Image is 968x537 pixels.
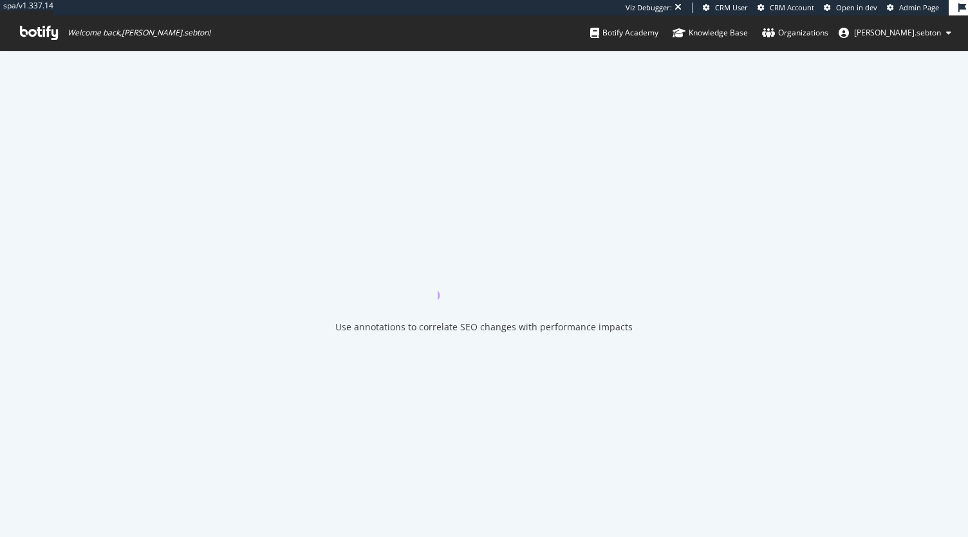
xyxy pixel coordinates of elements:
[762,15,828,50] a: Organizations
[438,254,530,300] div: animation
[854,27,941,38] span: anne.sebton
[590,15,658,50] a: Botify Academy
[673,26,748,39] div: Knowledge Base
[590,26,658,39] div: Botify Academy
[887,3,939,13] a: Admin Page
[828,23,962,43] button: [PERSON_NAME].sebton
[770,3,814,12] span: CRM Account
[899,3,939,12] span: Admin Page
[626,3,672,13] div: Viz Debugger:
[673,15,748,50] a: Knowledge Base
[762,26,828,39] div: Organizations
[703,3,748,13] a: CRM User
[758,3,814,13] a: CRM Account
[335,321,633,334] div: Use annotations to correlate SEO changes with performance impacts
[68,28,210,38] span: Welcome back, [PERSON_NAME].sebton !
[715,3,748,12] span: CRM User
[836,3,877,12] span: Open in dev
[824,3,877,13] a: Open in dev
